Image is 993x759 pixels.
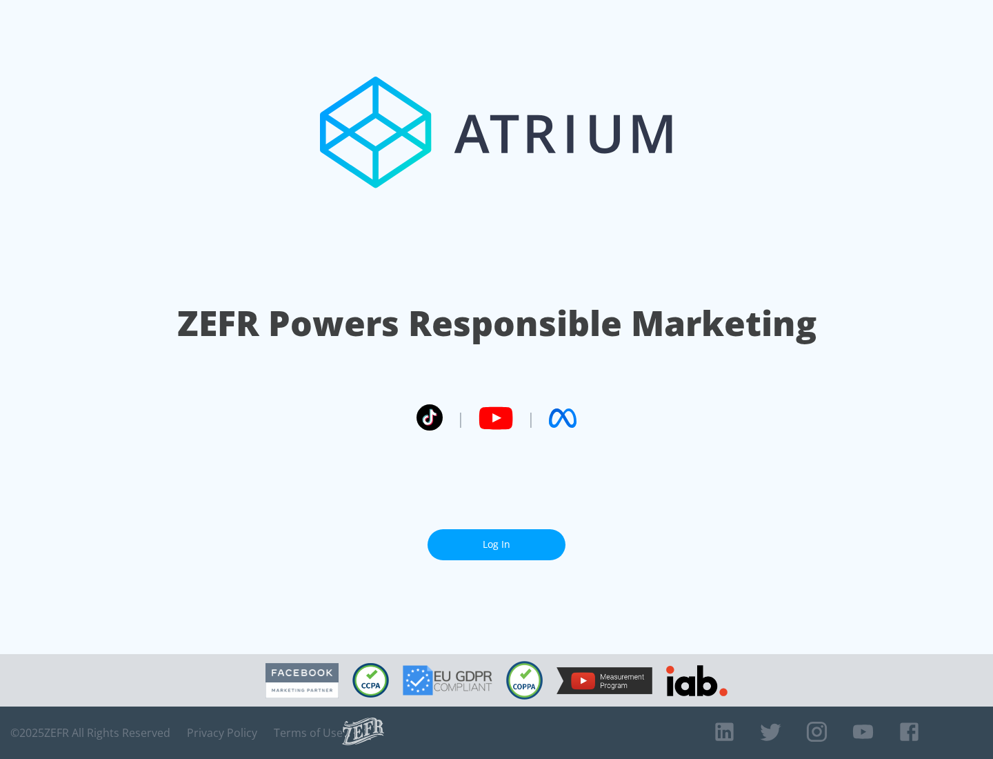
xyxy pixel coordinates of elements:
img: YouTube Measurement Program [556,667,652,694]
span: © 2025 ZEFR All Rights Reserved [10,726,170,740]
a: Privacy Policy [187,726,257,740]
span: | [527,408,535,428]
img: CCPA Compliant [352,663,389,698]
a: Log In [428,529,565,560]
span: | [457,408,465,428]
img: IAB [666,665,728,696]
h1: ZEFR Powers Responsible Marketing [177,299,816,347]
img: Facebook Marketing Partner [265,663,339,698]
a: Terms of Use [274,726,343,740]
img: GDPR Compliant [403,665,492,696]
img: COPPA Compliant [506,661,543,700]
